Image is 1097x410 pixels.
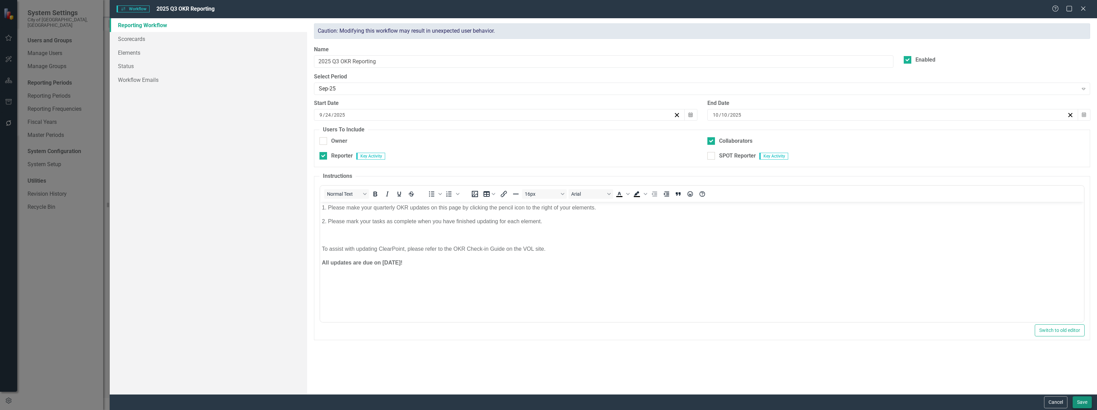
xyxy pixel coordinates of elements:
[915,56,935,64] div: Enabled
[571,191,605,197] span: Arial
[110,46,307,60] a: Elements
[331,137,347,145] div: Owner
[568,189,613,199] button: Font Arial
[314,73,1090,81] label: Select Period
[314,99,697,107] div: Start Date
[685,189,696,199] button: Emojis
[327,191,361,197] span: Normal Text
[110,32,307,46] a: Scorecards
[522,189,567,199] button: Font size 16px
[719,137,752,145] div: Collaborators
[498,189,510,199] button: Insert/edit link
[481,189,498,199] button: Table
[719,112,721,118] span: /
[649,189,660,199] button: Decrease indent
[661,189,672,199] button: Increase indent
[393,189,405,199] button: Underline
[323,112,325,118] span: /
[319,172,356,180] legend: Instructions
[117,6,150,12] span: Workflow
[707,99,1090,107] div: End Date
[110,18,307,32] a: Reporting Workflow
[719,152,756,160] div: SPOT Reporter
[110,73,307,87] a: Workflow Emails
[405,189,417,199] button: Strikethrough
[426,189,443,199] div: Bullet list
[759,153,788,160] span: Key Activity
[320,202,1084,322] iframe: Rich Text Area
[319,85,1078,93] div: Sep-25
[356,153,385,160] span: Key Activity
[1035,324,1085,336] button: Switch to old editor
[332,112,334,118] span: /
[319,126,368,134] legend: Users To Include
[631,189,648,199] div: Background color Black
[324,189,369,199] button: Block Normal Text
[331,152,353,160] div: Reporter
[443,189,460,199] div: Numbered list
[381,189,393,199] button: Italic
[314,23,1090,39] div: Caution: Modifying this workflow may result in unexpected user behavior.
[673,189,684,199] button: Blockquote
[1044,396,1067,408] button: Cancel
[697,189,708,199] button: Help
[469,189,481,199] button: Insert image
[1073,396,1092,408] button: Save
[510,189,522,199] button: Horizontal line
[314,55,893,68] input: Name
[613,189,631,199] div: Text color Black
[369,189,381,199] button: Bold
[728,112,730,118] span: /
[525,191,558,197] span: 16px
[110,59,307,73] a: Status
[156,6,215,12] span: 2025 Q3 OKR Reporting
[314,46,893,54] label: Name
